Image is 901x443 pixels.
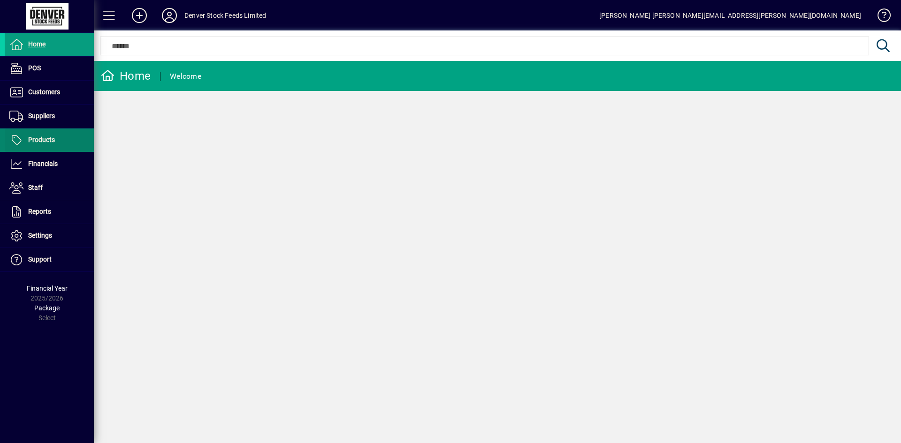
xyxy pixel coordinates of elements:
[5,200,94,224] a: Reports
[184,8,267,23] div: Denver Stock Feeds Limited
[5,248,94,271] a: Support
[154,7,184,24] button: Profile
[5,128,94,152] a: Products
[170,69,201,84] div: Welcome
[870,2,889,32] a: Knowledge Base
[28,232,52,239] span: Settings
[5,152,94,176] a: Financials
[5,224,94,248] a: Settings
[5,176,94,200] a: Staff
[27,285,68,292] span: Financial Year
[5,57,94,80] a: POS
[28,184,43,191] span: Staff
[28,64,41,72] span: POS
[124,7,154,24] button: Add
[28,88,60,96] span: Customers
[5,81,94,104] a: Customers
[28,208,51,215] span: Reports
[28,112,55,120] span: Suppliers
[28,136,55,143] span: Products
[34,304,60,312] span: Package
[28,255,52,263] span: Support
[101,68,151,83] div: Home
[599,8,861,23] div: [PERSON_NAME] [PERSON_NAME][EMAIL_ADDRESS][PERSON_NAME][DOMAIN_NAME]
[28,160,58,167] span: Financials
[28,40,46,48] span: Home
[5,105,94,128] a: Suppliers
